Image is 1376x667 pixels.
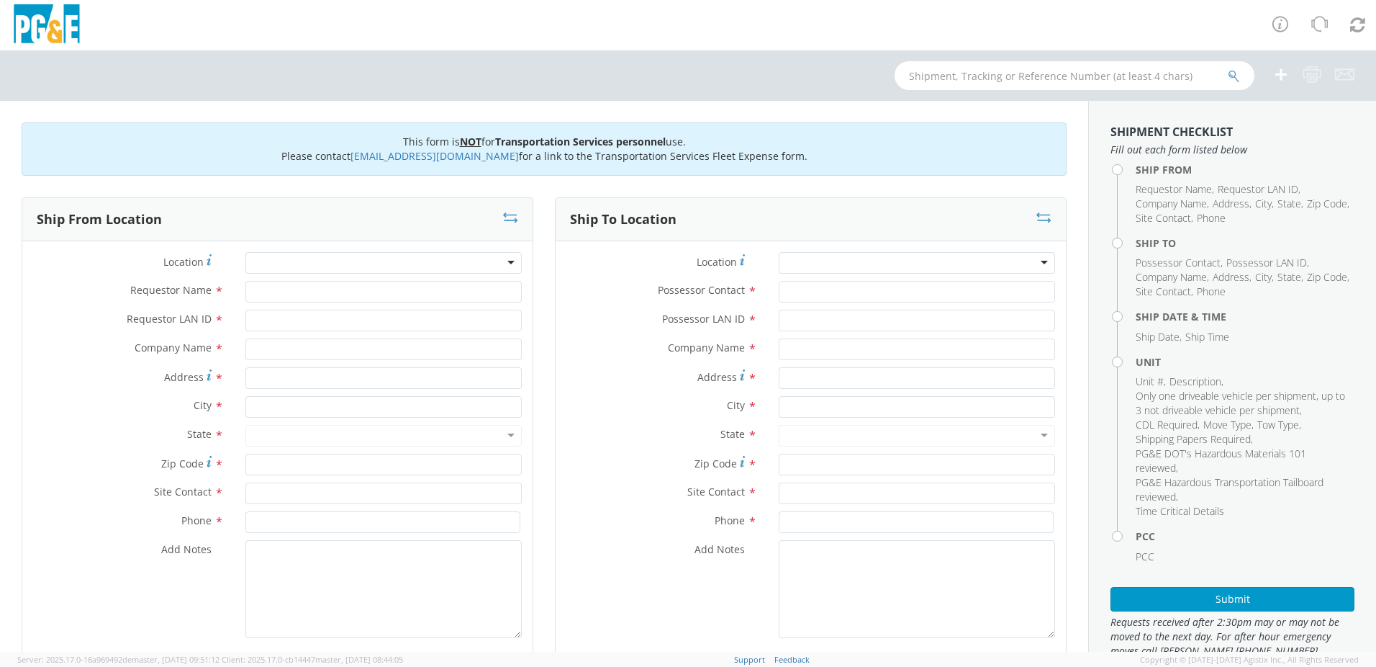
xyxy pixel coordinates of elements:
li: , [1136,211,1193,225]
li: , [1136,418,1200,432]
span: Requests received after 2:30pm may or may not be moved to the next day. For after hour emergency ... [1110,615,1354,658]
li: , [1136,182,1214,197]
span: CDL Required [1136,418,1198,431]
h4: Ship From [1136,164,1354,175]
li: , [1307,197,1349,211]
span: Requestor Name [130,283,212,297]
span: Zip Code [694,457,737,470]
span: State [187,427,212,441]
a: Support [734,654,765,665]
span: Time Critical Details [1136,504,1224,518]
li: , [1136,389,1351,418]
span: Zip Code [1307,270,1347,284]
span: City [1255,270,1272,284]
img: pge-logo-06675f144f4cfa6a6814.png [11,4,83,47]
u: NOT [460,135,481,148]
li: , [1226,256,1309,270]
span: Possessor LAN ID [662,312,745,326]
h4: Ship To [1136,238,1354,249]
span: Site Contact [1136,211,1191,225]
span: Company Name [135,341,212,354]
li: , [1255,270,1274,285]
li: , [1136,256,1223,270]
span: Possessor Contact [658,283,745,297]
span: Company Name [1136,197,1207,210]
span: Company Name [668,341,745,354]
span: Company Name [1136,270,1207,284]
span: Server: 2025.17.0-16a969492de [17,654,219,665]
span: Phone [1197,211,1226,225]
li: , [1136,475,1351,504]
span: Address [697,370,737,384]
span: Site Contact [154,485,212,498]
span: Only one driveable vehicle per shipment, up to 3 not driveable vehicle per shipment [1136,389,1345,417]
strong: Shipment Checklist [1110,124,1233,140]
span: Fill out each form listed below [1110,143,1354,157]
span: State [1277,197,1301,210]
li: , [1169,375,1223,389]
span: Site Contact [1136,285,1191,298]
span: City [194,398,212,412]
span: Ship Time [1185,330,1229,344]
span: Location [697,255,737,269]
span: State [720,427,745,441]
span: Address [1213,270,1249,284]
span: PCC [1136,550,1154,563]
span: Add Notes [694,542,745,556]
span: Phone [1197,285,1226,298]
span: State [1277,270,1301,284]
span: Copyright © [DATE]-[DATE] Agistix Inc., All Rights Reserved [1140,654,1359,666]
span: Possessor LAN ID [1226,256,1307,269]
span: Requestor LAN ID [1218,182,1298,196]
h3: Ship To Location [570,212,676,227]
button: Submit [1110,587,1354,612]
span: Unit # [1136,375,1164,388]
li: , [1277,197,1303,211]
span: Possessor Contact [1136,256,1221,269]
li: , [1255,197,1274,211]
h4: Ship Date & Time [1136,311,1354,322]
span: Phone [715,514,745,527]
span: Description [1169,375,1221,388]
h4: PCC [1136,531,1354,542]
span: master, [DATE] 08:44:05 [315,654,403,665]
span: Zip Code [1307,197,1347,210]
li: , [1213,270,1251,285]
li: , [1218,182,1300,197]
li: , [1307,270,1349,285]
li: , [1257,418,1301,432]
span: City [727,398,745,412]
a: [EMAIL_ADDRESS][DOMAIN_NAME] [350,149,519,163]
h3: Ship From Location [37,212,162,227]
span: Requestor LAN ID [127,312,212,326]
li: , [1136,197,1209,211]
li: , [1136,447,1351,475]
b: Transportation Services personnel [495,135,666,148]
span: Address [1213,197,1249,210]
span: PG&E Hazardous Transportation Tailboard reviewed [1136,475,1323,503]
li: , [1213,197,1251,211]
li: , [1203,418,1254,432]
input: Shipment, Tracking or Reference Number (at least 4 chars) [895,61,1254,90]
a: Feedback [774,654,810,665]
span: Tow Type [1257,418,1299,431]
span: PG&E DOT's Hazardous Materials 101 reviewed [1136,447,1306,475]
span: Address [164,370,204,384]
li: , [1136,432,1253,447]
span: Requestor Name [1136,182,1212,196]
span: Move Type [1203,418,1251,431]
span: Site Contact [687,485,745,498]
span: master, [DATE] 09:51:12 [132,654,219,665]
span: Phone [181,514,212,527]
li: , [1136,330,1182,344]
li: , [1277,270,1303,285]
span: Add Notes [161,542,212,556]
li: , [1136,375,1166,389]
span: City [1255,197,1272,210]
h4: Unit [1136,357,1354,367]
li: , [1136,270,1209,285]
li: , [1136,285,1193,299]
span: Zip Code [161,457,204,470]
div: This form is for use. Please contact for a link to the Transportation Services Fleet Expense form. [22,122,1067,176]
span: Ship Date [1136,330,1180,344]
